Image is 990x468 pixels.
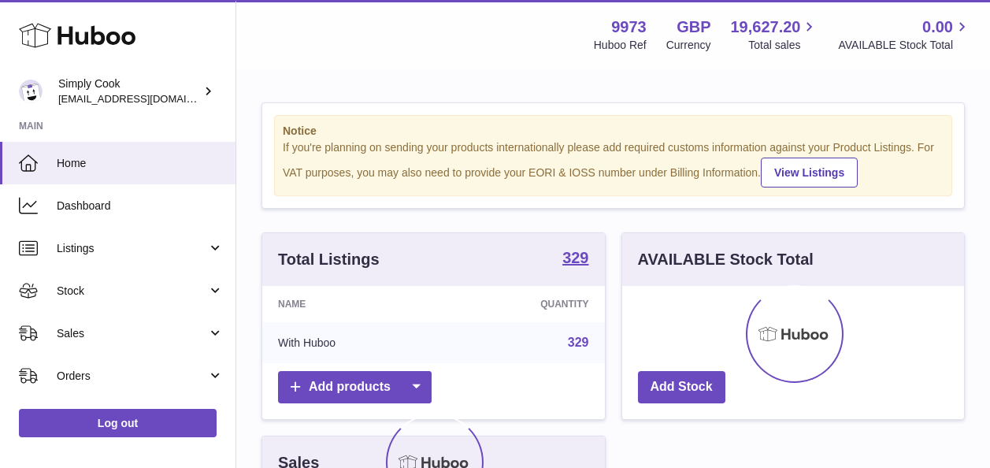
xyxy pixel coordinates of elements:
[568,336,589,349] a: 329
[748,38,818,53] span: Total sales
[730,17,818,53] a: 19,627.20 Total sales
[262,322,443,363] td: With Huboo
[58,92,232,105] span: [EMAIL_ADDRESS][DOMAIN_NAME]
[562,250,588,269] a: 329
[666,38,711,53] div: Currency
[283,124,944,139] strong: Notice
[57,369,207,384] span: Orders
[562,250,588,266] strong: 329
[838,17,971,53] a: 0.00 AVAILABLE Stock Total
[922,17,953,38] span: 0.00
[761,158,858,188] a: View Listings
[58,76,200,106] div: Simply Cook
[638,249,814,270] h3: AVAILABLE Stock Total
[57,199,224,214] span: Dashboard
[838,38,971,53] span: AVAILABLE Stock Total
[594,38,647,53] div: Huboo Ref
[57,241,207,256] span: Listings
[283,140,944,188] div: If you're planning on sending your products internationally please add required customs informati...
[57,326,207,341] span: Sales
[57,156,224,171] span: Home
[611,17,647,38] strong: 9973
[262,286,443,322] th: Name
[730,17,800,38] span: 19,627.20
[19,409,217,437] a: Log out
[278,371,432,403] a: Add products
[19,80,43,103] img: internalAdmin-9973@internal.huboo.com
[638,371,725,403] a: Add Stock
[57,284,207,299] span: Stock
[443,286,604,322] th: Quantity
[278,249,380,270] h3: Total Listings
[677,17,710,38] strong: GBP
